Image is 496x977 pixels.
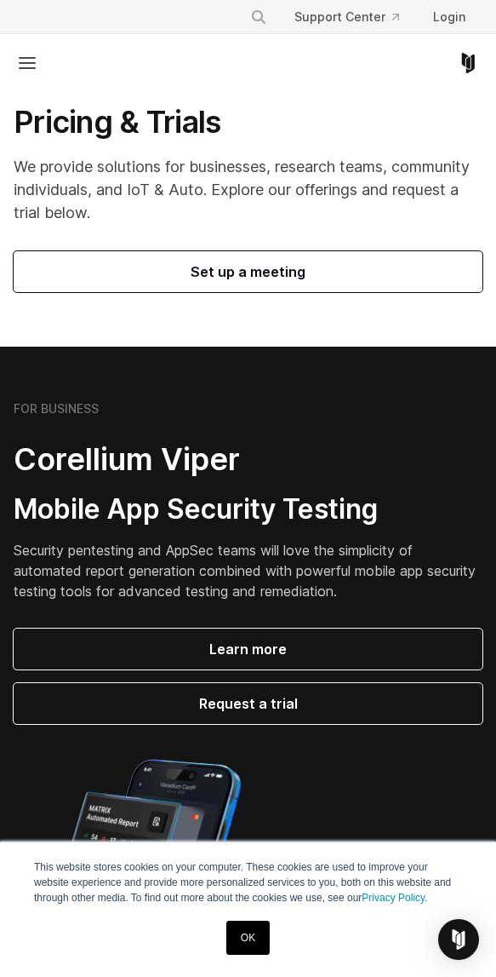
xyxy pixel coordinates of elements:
[14,683,482,724] a: Request a trial
[362,892,427,904] a: Privacy Policy.
[14,251,482,292] a: Set up a meeting
[14,540,482,601] p: Security pentesting and AppSec teams will love the simplicity of automated report generation comb...
[14,492,482,526] h3: Mobile App Security Testing
[419,2,479,32] a: Login
[226,921,270,955] a: OK
[438,919,479,960] div: Open Intercom Messenger
[14,155,482,224] p: We provide solutions for businesses, research teams, community individuals, and IoT & Auto. Explo...
[14,103,482,141] h1: Pricing & Trials
[34,693,462,714] span: Request a trial
[14,401,99,417] h6: FOR BUSINESS
[243,2,274,32] button: Search
[281,2,413,32] a: Support Center
[14,440,482,479] h2: Corellium Viper
[237,2,479,32] div: Navigation Menu
[34,639,462,659] span: Learn more
[34,859,462,905] p: This website stores cookies on your computer. These cookies are used to improve your website expe...
[34,261,462,282] span: Set up a meeting
[458,53,479,73] a: Corellium Home
[14,629,482,670] a: Learn more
